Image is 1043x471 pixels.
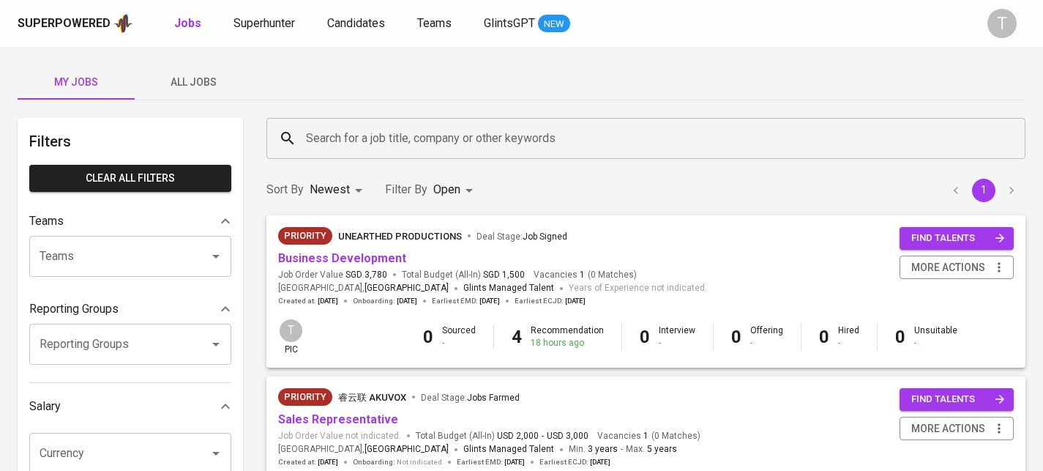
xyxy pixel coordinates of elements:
[972,179,995,202] button: page 1
[327,16,385,30] span: Candidates
[640,327,650,347] b: 0
[278,430,401,442] span: Job Order Value not indicated.
[143,73,243,92] span: All Jobs
[41,169,220,188] span: Clear All filters
[895,327,905,347] b: 0
[476,231,567,242] span: Deal Stage :
[432,296,500,306] span: Earliest EMD :
[538,17,570,31] span: NEW
[588,444,618,454] span: 3 years
[18,12,133,34] a: Superpoweredapp logo
[442,324,476,349] div: Sourced
[278,227,332,245] div: New Job received from Demand Team
[402,269,525,281] span: Total Budget (All-In)
[911,230,1005,247] span: find talents
[338,231,462,242] span: Unearthed Productions
[278,296,338,306] span: Created at :
[534,269,637,281] span: Vacancies ( 0 Matches )
[641,430,648,442] span: 1
[29,212,64,230] p: Teams
[463,444,554,454] span: Glints Managed Talent
[385,181,427,199] p: Filter By
[597,430,700,442] span: Vacancies ( 0 Matches )
[421,393,520,403] span: Deal Stage :
[504,457,525,467] span: [DATE]
[417,16,452,30] span: Teams
[278,390,332,404] span: Priority
[233,15,298,33] a: Superhunter
[365,442,449,457] span: [GEOGRAPHIC_DATA]
[900,227,1014,250] button: find talents
[750,324,783,349] div: Offering
[397,296,417,306] span: [DATE]
[278,318,304,356] div: pic
[565,296,586,306] span: [DATE]
[911,420,985,438] span: more actions
[29,165,231,192] button: Clear All filters
[26,73,126,92] span: My Jobs
[515,296,586,306] span: Earliest ECJD :
[942,179,1025,202] nav: pagination navigation
[569,281,707,296] span: Years of Experience not indicated.
[531,337,604,349] div: 18 hours ago
[174,16,201,30] b: Jobs
[318,457,338,467] span: [DATE]
[206,443,226,464] button: Open
[731,327,741,347] b: 0
[512,327,522,347] b: 4
[626,444,677,454] span: Max.
[278,281,449,296] span: [GEOGRAPHIC_DATA] ,
[278,229,332,243] span: Priority
[467,393,520,403] span: Jobs Farmed
[838,324,859,349] div: Hired
[278,269,387,281] span: Job Order Value
[647,444,677,454] span: 5 years
[577,269,585,281] span: 1
[659,324,695,349] div: Interview
[417,15,455,33] a: Teams
[206,334,226,355] button: Open
[310,181,350,199] p: Newest
[523,231,567,242] span: Job Signed
[484,16,535,30] span: GlintsGPT
[29,392,231,421] div: Salary
[310,177,367,204] div: Newest
[174,15,204,33] a: Jobs
[29,398,61,415] p: Salary
[433,182,460,196] span: Open
[29,130,231,153] h6: Filters
[278,457,338,467] span: Created at :
[900,256,1014,280] button: more actions
[397,457,442,467] span: Not indicated
[442,337,476,349] div: -
[483,269,525,281] span: SGD 1,500
[423,327,433,347] b: 0
[233,16,295,30] span: Superhunter
[457,457,525,467] span: Earliest EMD :
[206,246,226,267] button: Open
[479,296,500,306] span: [DATE]
[278,388,332,406] div: Client Priority, Very Responsive, New Job received from Demand Team
[18,15,111,32] div: Superpowered
[365,281,449,296] span: [GEOGRAPHIC_DATA]
[547,430,588,442] span: USD 3,000
[433,177,478,204] div: Open
[484,15,570,33] a: GlintsGPT NEW
[416,430,588,442] span: Total Budget (All-In)
[900,417,1014,441] button: more actions
[621,442,623,457] span: -
[569,444,618,454] span: Min.
[590,457,610,467] span: [DATE]
[838,337,859,349] div: -
[113,12,133,34] img: app logo
[353,296,417,306] span: Onboarding :
[278,442,449,457] span: [GEOGRAPHIC_DATA] ,
[266,181,304,199] p: Sort By
[338,392,406,403] span: 睿云联 Akuvox
[497,430,539,442] span: USD 2,000
[278,412,398,426] a: Sales Representative
[819,327,829,347] b: 0
[531,324,604,349] div: Recommendation
[900,388,1014,411] button: find talents
[29,300,119,318] p: Reporting Groups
